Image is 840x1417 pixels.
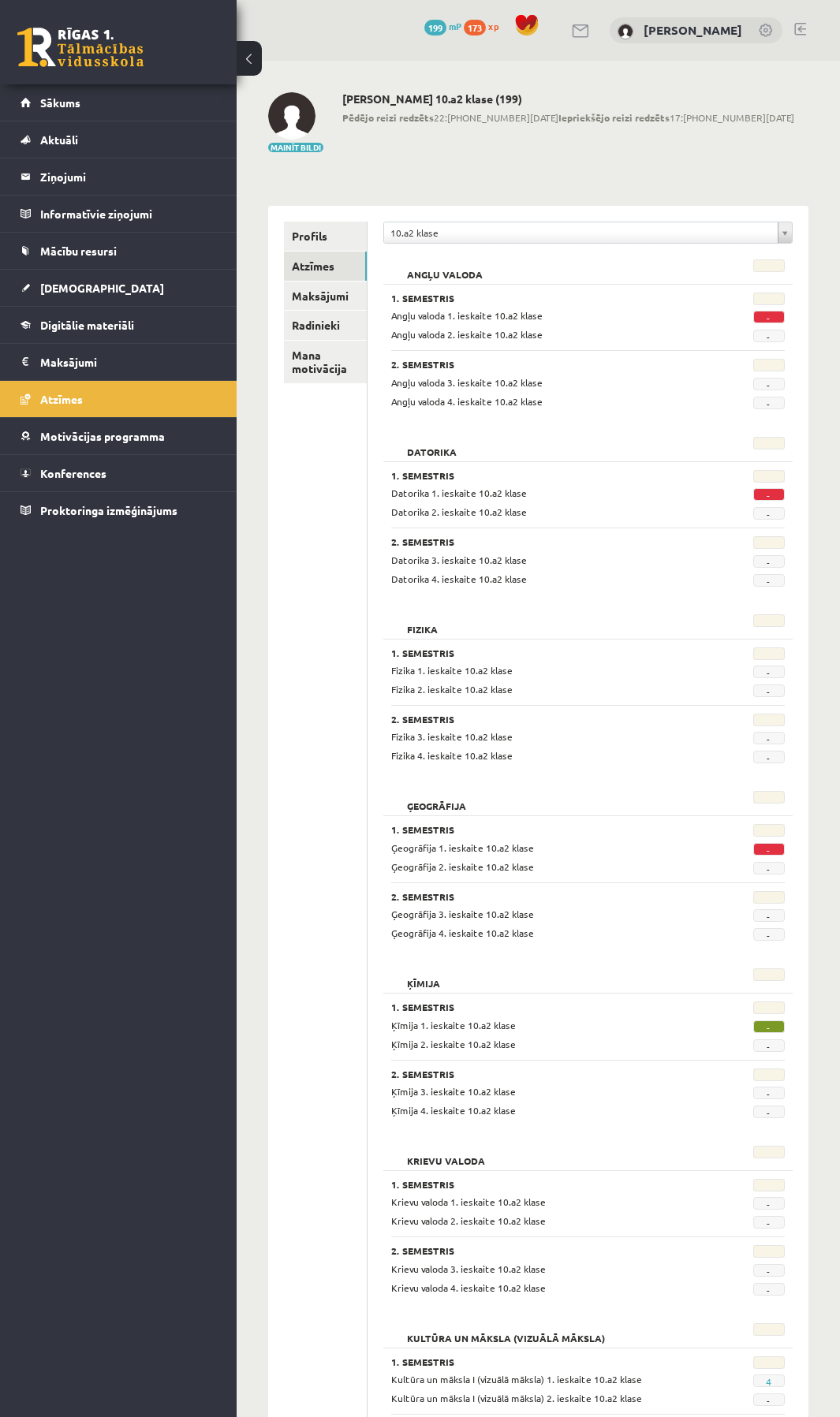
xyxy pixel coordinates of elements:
[391,1356,715,1367] h3: 1. Semestris
[21,344,217,380] a: Maksājumi
[391,1179,715,1190] h3: 1. Semestris
[40,281,164,295] span: [DEMOGRAPHIC_DATA]
[384,222,792,243] a: 10.a2 klase
[753,732,785,744] span: -
[390,222,771,243] span: 10.a2 klase
[753,751,785,763] span: -
[391,730,513,743] span: Fizika 3. ieskaite 10.a2 klase
[40,318,134,332] span: Digitālie materiāli
[391,841,534,854] span: Ģeogrāfija 1. ieskaite 10.a2 klase
[753,330,785,342] span: -
[21,158,217,195] a: Ziņojumi
[40,132,78,147] span: Aktuāli
[488,20,498,32] span: xp
[391,1245,715,1256] h3: 2. Semestris
[753,862,785,874] span: -
[766,1375,771,1388] a: 4
[391,359,715,370] h3: 2. Semestris
[40,158,217,195] legend: Ziņojumi
[753,1216,785,1229] span: -
[40,466,106,480] span: Konferences
[424,20,461,32] a: 199 mP
[21,492,217,528] a: Proktoringa izmēģinājums
[753,397,785,409] span: -
[391,683,513,695] span: Fizika 2. ieskaite 10.a2 klase
[391,1214,546,1227] span: Krievu valoda 2. ieskaite 10.a2 klase
[40,392,83,406] span: Atzīmes
[391,664,513,677] span: Fizika 1. ieskaite 10.a2 klase
[391,714,715,725] h3: 2. Semestris
[391,1373,642,1385] span: Kultūra un māksla I (vizuālā māksla) 1. ieskaite 10.a2 klase
[391,968,456,984] h2: Ķīmija
[21,270,217,306] a: [DEMOGRAPHIC_DATA]
[449,20,461,32] span: mP
[753,378,785,390] span: -
[753,1020,785,1033] span: -
[618,24,633,39] img: Ņikita Ņemiro
[284,311,367,340] a: Radinieki
[40,95,80,110] span: Sākums
[391,572,527,585] span: Datorika 4. ieskaite 10.a2 klase
[268,143,323,152] button: Mainīt bildi
[21,455,217,491] a: Konferences
[17,28,144,67] a: Rīgas 1. Tālmācības vidusskola
[391,554,527,566] span: Datorika 3. ieskaite 10.a2 klase
[753,1197,785,1210] span: -
[391,860,534,873] span: Ģeogrāfija 2. ieskaite 10.a2 klase
[391,1281,546,1294] span: Krievu valoda 4. ieskaite 10.a2 klase
[342,111,434,124] b: Pēdējo reizi redzēts
[391,891,715,902] h3: 2. Semestris
[391,647,715,658] h3: 1. Semestris
[40,344,217,380] legend: Maksājumi
[391,1195,546,1208] span: Krievu valoda 1. ieskaite 10.a2 klase
[40,503,177,517] span: Proktoringa izmēģinājums
[391,1038,516,1050] span: Ķīmija 2. ieskaite 10.a2 klase
[21,233,217,269] a: Mācību resursi
[391,259,498,275] h2: Angļu valoda
[424,20,446,35] span: 199
[753,666,785,678] span: -
[284,341,367,383] a: Mana motivācija
[753,507,785,520] span: -
[753,843,785,856] span: -
[753,1106,785,1118] span: -
[753,1264,785,1277] span: -
[391,470,715,481] h3: 1. Semestris
[464,20,486,35] span: 173
[391,376,543,389] span: Angļu valoda 3. ieskaite 10.a2 klase
[558,111,670,124] b: Iepriekšējo reizi redzēts
[391,1019,516,1031] span: Ķīmija 1. ieskaite 10.a2 klase
[391,437,472,453] h2: Datorika
[391,309,543,322] span: Angļu valoda 1. ieskaite 10.a2 klase
[391,505,527,518] span: Datorika 2. ieskaite 10.a2 klase
[21,121,217,158] a: Aktuāli
[391,824,715,835] h3: 1. Semestris
[391,1001,715,1012] h3: 1. Semestris
[753,555,785,568] span: -
[391,614,454,630] h2: Fizika
[391,749,513,762] span: Fizika 4. ieskaite 10.a2 klase
[391,1068,715,1080] h3: 2. Semestris
[464,20,506,32] a: 173 xp
[268,92,315,140] img: Ņikita Ņemiro
[753,1087,785,1099] span: -
[391,1104,516,1117] span: Ķīmija 4. ieskaite 10.a2 klase
[753,1393,785,1406] span: -
[21,418,217,454] a: Motivācijas programma
[753,909,785,922] span: -
[753,311,785,323] span: -
[391,927,534,939] span: Ģeogrāfija 4. ieskaite 10.a2 klase
[391,1392,642,1404] span: Kultūra un māksla I (vizuālā māksla) 2. ieskaite 10.a2 klase
[753,574,785,587] span: -
[753,488,785,501] span: -
[391,487,527,499] span: Datorika 1. ieskaite 10.a2 klase
[391,1085,516,1098] span: Ķīmija 3. ieskaite 10.a2 klase
[284,252,367,281] a: Atzīmes
[21,307,217,343] a: Digitālie materiāli
[284,222,367,251] a: Profils
[391,1146,501,1162] h2: Krievu valoda
[40,429,165,443] span: Motivācijas programma
[21,381,217,417] a: Atzīmes
[753,928,785,941] span: -
[391,328,543,341] span: Angļu valoda 2. ieskaite 10.a2 klase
